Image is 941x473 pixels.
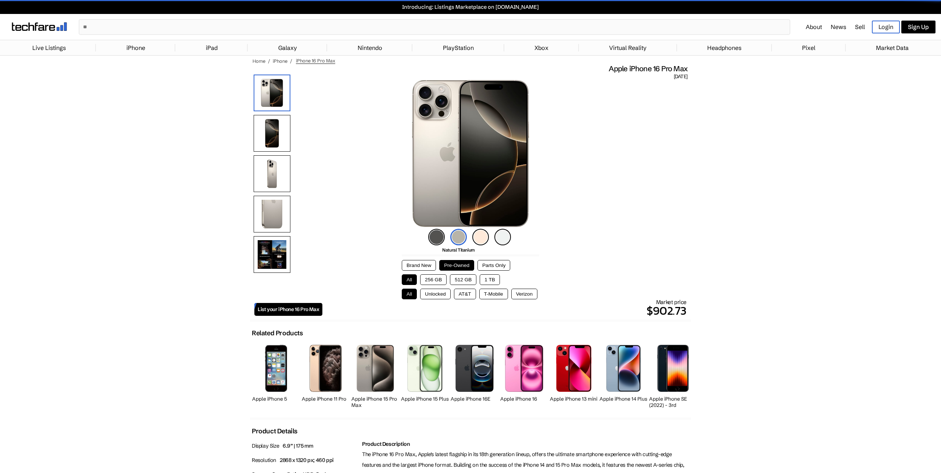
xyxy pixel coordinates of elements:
button: Pre-Owned [439,260,474,271]
span: Apple iPhone 16 Pro Max [609,64,687,73]
img: iPhone 14 Plus [606,345,640,391]
a: Virtual Reality [605,40,650,55]
a: Galaxy [275,40,301,55]
span: iPhone 16 Pro Max [296,58,335,64]
a: iPhone [123,40,149,55]
button: All [402,289,417,299]
img: Features [254,236,290,273]
button: Unlocked [420,289,451,299]
img: black-titanium-icon [428,229,445,245]
h2: Product Description [362,441,689,447]
button: 256 GB [420,274,447,285]
img: Camera [254,196,290,232]
a: iPhone 15 Pro Max Apple iPhone 15 Pro Max [351,341,399,410]
a: iPhone 15 Plus Apple iPhone 15 Plus [401,341,449,410]
img: iPhone SE 3rd Gen [657,345,689,391]
img: iPhone 16 [505,345,543,391]
a: PlayStation [439,40,477,55]
h2: Apple iPhone 16E [451,396,498,402]
img: iPhone 15 Pro Max [357,345,394,392]
img: white-titanium-icon [494,229,511,245]
p: Resolution [252,455,358,466]
a: iPhone 16E Apple iPhone 16E [451,341,498,410]
a: iPhone 5s Apple iPhone 5 [252,341,300,410]
a: Pixel [798,40,819,55]
a: List your iPhone 16 Pro Max [254,303,322,316]
h2: Apple iPhone 11 Pro [302,396,350,402]
img: iPhone 5s [265,345,287,391]
a: Login [872,21,900,33]
img: Front [254,115,290,152]
h2: Related Products [252,329,303,337]
img: desert-titanium-icon [472,229,489,245]
img: iPhone 13 mini [556,345,591,391]
button: 1 TB [480,274,500,285]
a: Headphones [704,40,745,55]
img: natural-titanium-icon [450,229,467,245]
span: [DATE] [674,73,687,80]
button: All [402,274,417,285]
img: iPhone 15 Plus [407,345,442,391]
img: iPhone 16 Pro Max [254,75,290,111]
button: Verizon [511,289,537,299]
h2: Apple iPhone 13 mini [550,396,598,402]
a: Xbox [531,40,552,55]
a: iPhone [273,58,287,64]
span: List your iPhone 16 Pro Max [258,306,319,313]
a: News [831,23,846,30]
span: / [290,58,292,64]
h2: Apple iPhone 14 Plus [600,396,647,402]
a: iPhone 13 mini Apple iPhone 13 mini [550,341,598,410]
a: iPhone 11 Pro Apple iPhone 11 Pro [302,341,350,410]
a: Home [253,58,265,64]
span: Natural Titanium [442,247,475,253]
img: iPhone 16E [455,345,494,391]
h2: Apple iPhone 15 Pro Max [351,396,399,408]
a: Market Data [872,40,912,55]
h2: Apple iPhone SE (2022) - 3rd Generation [649,396,697,415]
a: Sell [855,23,865,30]
span: / [268,58,270,64]
a: About [806,23,822,30]
button: AT&T [454,289,476,299]
a: iPhone 14 Plus Apple iPhone 14 Plus [600,341,647,410]
button: Brand New [402,260,436,271]
h2: Apple iPhone 16 [500,396,548,402]
img: iPhone 11 Pro [310,345,342,392]
h2: Apple iPhone 5 [252,396,300,402]
img: techfare logo [12,22,67,31]
a: Live Listings [29,40,69,55]
a: Introducing: Listings Marketplace on [DOMAIN_NAME] [4,4,937,10]
img: Rear [254,155,290,192]
p: $902.73 [322,302,687,319]
a: iPhone 16 Apple iPhone 16 [500,341,548,410]
span: 6.9” | 175 mm [283,443,314,449]
div: Market price [322,299,687,319]
span: 2868 x 1320 px; 460 ppi [280,457,334,463]
p: Display Size [252,441,358,451]
h2: Apple iPhone 15 Plus [401,396,449,402]
a: iPad [202,40,221,55]
button: Parts Only [477,260,510,271]
img: iPhone 16 Pro Max [412,80,529,227]
a: iPhone SE 3rd Gen Apple iPhone SE (2022) - 3rd Generation [649,341,697,410]
a: Nintendo [354,40,386,55]
a: Sign Up [901,21,935,33]
button: 512 GB [450,274,476,285]
button: T-Mobile [479,289,508,299]
h2: Product Details [252,427,297,435]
